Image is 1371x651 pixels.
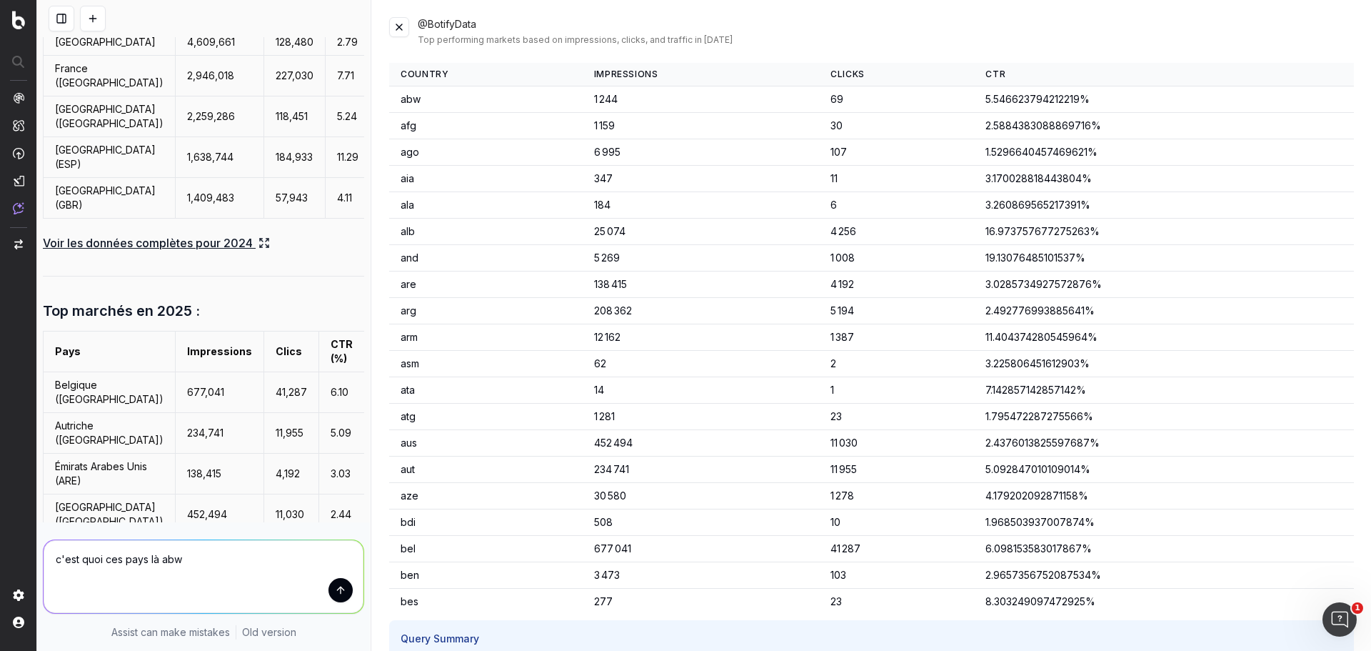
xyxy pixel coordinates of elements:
td: 5 269 [583,245,820,272]
img: Switch project [14,239,23,249]
td: 11 955 [819,457,974,483]
td: 16.973757677275263% [974,219,1354,245]
td: 2,946,018 [176,56,264,96]
td: 7.142857142857142% [974,377,1354,404]
td: 4.11 [326,178,371,219]
td: Pays [44,332,176,372]
h3: Top marchés en 2025 : [43,299,364,322]
td: 107 [819,139,974,166]
span: CTR [985,69,1005,79]
td: 3.225806451612903% [974,351,1354,377]
div: Top performing markets based on impressions, clicks, and traffic in [DATE] [418,34,1354,46]
td: 4 256 [819,219,974,245]
td: ago [389,139,582,166]
td: 1.795472287275566% [974,404,1354,430]
td: alb [389,219,582,245]
td: 2.9657356752087534% [974,562,1354,589]
td: 10 [819,510,974,536]
td: 1.968503937007874% [974,510,1354,536]
td: aus [389,430,582,457]
td: asm [389,351,582,377]
img: Studio [13,175,24,187]
td: 19.13076485101537% [974,245,1354,272]
td: 103 [819,562,974,589]
a: Voir les données complètes pour 2024 [43,233,270,253]
td: 118,451 [264,96,326,137]
td: 5 194 [819,298,974,324]
td: 1 [819,377,974,404]
td: 41 287 [819,536,974,562]
td: ben [389,562,582,589]
td: bel [389,536,582,562]
td: 2,259,286 [176,96,264,137]
td: 138 415 [583,272,820,298]
img: Botify logo [12,11,25,29]
td: 23 [819,589,974,615]
td: afg [389,113,582,139]
td: [GEOGRAPHIC_DATA] (ESP) [44,137,176,178]
td: 11,030 [264,495,319,535]
td: 11,955 [264,413,319,454]
td: Autriche ([GEOGRAPHIC_DATA]) [44,413,176,454]
td: 14 [583,377,820,404]
td: 208 362 [583,298,820,324]
td: 11.29 [326,137,371,178]
td: 1 159 [583,113,820,139]
td: 41,287 [264,372,319,413]
span: 1 [1352,602,1363,614]
td: 6.10 [319,372,365,413]
td: are [389,272,582,298]
td: 69 [819,86,974,113]
td: [GEOGRAPHIC_DATA] [44,29,176,56]
td: 11.404374280545964% [974,324,1354,351]
textarea: c'est quoi ces pays là ab [44,540,363,613]
td: 3.0285734927572876% [974,272,1354,298]
td: arg [389,298,582,324]
span: Clicks [830,69,865,79]
td: 62 [583,351,820,377]
td: 677 041 [583,536,820,562]
td: 11 030 [819,430,974,457]
td: 2.79 [326,29,371,56]
img: Setting [13,590,24,601]
td: 25 074 [583,219,820,245]
td: ala [389,192,582,219]
td: 5.092847010109014% [974,457,1354,483]
td: CTR (%) [319,332,365,372]
td: 57,943 [264,178,326,219]
td: 184,933 [264,137,326,178]
td: aut [389,457,582,483]
img: My account [13,617,24,628]
td: 6 995 [583,139,820,166]
td: 30 [819,113,974,139]
td: 7.71 [326,56,371,96]
td: 347 [583,166,820,192]
td: aia [389,166,582,192]
td: 1 387 [819,324,974,351]
td: [GEOGRAPHIC_DATA] (GBR) [44,178,176,219]
td: [GEOGRAPHIC_DATA] ([GEOGRAPHIC_DATA]) [44,96,176,137]
td: 1 008 [819,245,974,272]
td: 1 281 [583,404,820,430]
td: 4.179202092871158% [974,483,1354,510]
td: 30 580 [583,483,820,510]
td: atg [389,404,582,430]
td: 4,192 [264,454,319,495]
td: 1,409,483 [176,178,264,219]
td: 4,609,661 [176,29,264,56]
td: 234 741 [583,457,820,483]
td: and [389,245,582,272]
h3: Query Summary [401,632,1342,646]
td: 508 [583,510,820,536]
td: 2.492776993885641% [974,298,1354,324]
img: Intelligence [13,119,24,131]
td: 5.546623794212219% [974,86,1354,113]
a: Old version [242,625,296,640]
td: 11 [819,166,974,192]
td: 1.5296640457469621% [974,139,1354,166]
td: arm [389,324,582,351]
td: abw [389,86,582,113]
td: 3.170028818443804% [974,166,1354,192]
td: 277 [583,589,820,615]
td: 452,494 [176,495,264,535]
